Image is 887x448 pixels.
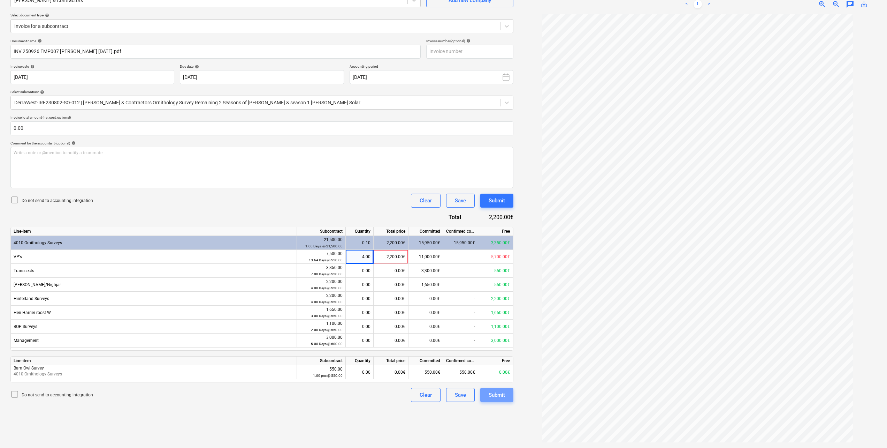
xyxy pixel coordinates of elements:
[300,320,343,333] div: 1,100.00
[180,64,344,69] div: Due date
[426,39,513,43] div: Invoice number (optional)
[11,357,297,365] div: Line-item
[14,296,49,301] span: Hinterland Surveys
[297,357,346,365] div: Subcontract
[478,334,513,348] div: 3,000.00€
[311,272,343,276] small: 7.00 Days @ 550.00
[852,415,887,448] div: Chat Widget
[478,278,513,292] div: 550.00€
[478,292,513,306] div: 2,200.00€
[443,306,478,320] div: -
[455,390,466,400] div: Save
[478,365,513,379] div: 0.00€
[10,141,513,145] div: Comment for the accountant (optional)
[465,39,471,43] span: help
[489,390,505,400] div: Submit
[443,278,478,292] div: -
[478,250,513,264] div: -5,700.00€
[350,70,513,84] button: [DATE]
[478,306,513,320] div: 1,650.00€
[408,250,443,264] div: 11,000.00€
[14,372,62,376] span: 4010 Ornithology Surveys
[489,196,505,205] div: Submit
[443,227,478,236] div: Confirmed costs
[374,236,408,250] div: 2,200.00€
[300,366,343,379] div: 550.00
[349,334,370,348] div: 0.00
[478,236,513,250] div: 3,350.00€
[14,338,39,343] span: Management
[300,306,343,319] div: 1,650.00
[29,65,35,69] span: help
[478,264,513,278] div: 550.00€
[10,115,513,121] p: Invoice total amount (net cost, optional)
[305,244,343,248] small: 1.00 Days @ 21,500.00
[300,292,343,305] div: 2,200.00
[10,70,174,84] input: Invoice date not specified
[350,64,513,70] p: Accounting period
[349,278,370,292] div: 0.00
[300,278,343,291] div: 2,200.00
[374,306,408,320] div: 0.00€
[420,390,432,400] div: Clear
[22,392,93,398] p: Do not send to accounting integration
[408,306,443,320] div: 0.00€
[10,90,513,94] div: Select subcontract
[423,213,472,221] div: Total
[349,236,370,250] div: 0.10
[478,320,513,334] div: 1,100.00€
[10,13,513,17] div: Select document type
[14,366,44,371] span: Barn Owl Survey
[300,334,343,347] div: 3,000.00
[70,141,76,145] span: help
[374,320,408,334] div: 0.00€
[446,194,475,208] button: Save
[309,258,343,262] small: 13.64 Days @ 550.00
[408,227,443,236] div: Committed
[349,264,370,278] div: 0.00
[420,196,432,205] div: Clear
[472,213,513,221] div: 2,200.00€
[300,237,343,249] div: 21,500.00
[443,292,478,306] div: -
[374,334,408,348] div: 0.00€
[311,342,343,346] small: 5.00 Days @ 600.00
[10,121,513,135] input: Invoice total amount (net cost, optional)
[480,194,513,208] button: Submit
[349,365,370,379] div: 0.00
[478,357,513,365] div: Free
[14,268,34,273] span: Transcects
[349,320,370,334] div: 0.00
[349,250,370,264] div: 4.00
[311,300,343,304] small: 4.00 Days @ 550.00
[443,320,478,334] div: -
[443,264,478,278] div: -
[455,196,466,205] div: Save
[14,240,62,245] span: 4010 Ornithology Surveys
[14,282,61,287] span: Woodcock/Nighjar
[408,292,443,306] div: 0.00€
[446,388,475,402] button: Save
[10,64,174,69] div: Invoice date
[478,227,513,236] div: Free
[443,365,478,379] div: 550.00€
[14,254,22,259] span: VP's
[297,227,346,236] div: Subcontract
[408,365,443,379] div: 550.00€
[36,39,42,43] span: help
[14,310,51,315] span: Hen Harrier roost W
[300,251,343,263] div: 7,500.00
[443,250,478,264] div: -
[10,39,421,43] div: Document name
[10,45,421,59] input: Document name
[374,292,408,306] div: 0.00€
[180,70,344,84] input: Due date not specified
[443,236,478,250] div: 15,950.00€
[349,306,370,320] div: 0.00
[11,227,297,236] div: Line-item
[408,320,443,334] div: 0.00€
[426,45,513,59] input: Invoice number
[44,13,49,17] span: help
[374,365,408,379] div: 0.00€
[374,357,408,365] div: Total price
